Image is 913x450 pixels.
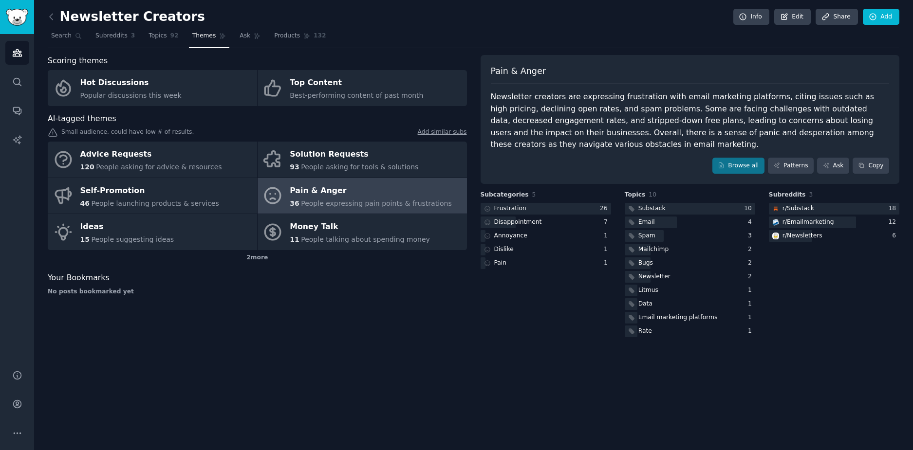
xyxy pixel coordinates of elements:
a: Share [816,9,857,25]
img: GummySearch logo [6,9,28,26]
div: 2 [748,245,755,254]
div: Money Talk [290,219,430,235]
span: Products [274,32,300,40]
img: Emailmarketing [772,219,779,226]
a: Newsletter2 [625,271,755,283]
a: Newslettersr/Newsletters6 [769,230,899,242]
div: 18 [888,204,899,213]
span: Your Bookmarks [48,272,110,284]
span: Subreddits [95,32,128,40]
a: Bugs2 [625,257,755,270]
span: People suggesting ideas [91,235,174,243]
a: Ask [236,28,264,48]
a: Emailmarketingr/Emailmarketing12 [769,216,899,229]
a: Browse all [712,158,764,174]
span: 5 [532,191,536,198]
div: r/ Newsletters [783,232,822,240]
span: 3 [131,32,135,40]
a: Frustration26 [481,203,611,215]
span: Scoring themes [48,55,108,67]
span: 36 [290,199,299,207]
span: AI-tagged themes [48,113,116,125]
a: Hot DiscussionsPopular discussions this week [48,70,257,106]
div: Small audience, could have low # of results. [48,128,467,138]
div: 1 [748,327,755,336]
div: 1 [748,286,755,295]
a: Advice Requests120People asking for advice & resources [48,142,257,178]
a: Topics92 [145,28,182,48]
a: Substackr/Substack18 [769,203,899,215]
div: No posts bookmarked yet [48,288,467,296]
span: 120 [80,163,94,171]
div: 1 [748,313,755,322]
a: Litmus1 [625,285,755,297]
span: Pain & Anger [491,65,546,77]
span: 11 [290,235,299,243]
span: Popular discussions this week [80,91,182,99]
a: Ideas15People suggesting ideas [48,214,257,250]
span: 93 [290,163,299,171]
div: Hot Discussions [80,75,182,91]
a: Info [733,9,769,25]
span: People talking about spending money [301,235,430,243]
a: Disappointment7 [481,216,611,229]
a: Email marketing platforms1 [625,312,755,324]
div: Rate [638,327,652,336]
a: Substack10 [625,203,755,215]
div: Spam [638,232,655,240]
a: Ask [817,158,849,174]
div: 1 [604,259,611,268]
span: 132 [314,32,326,40]
a: Dislike1 [481,244,611,256]
span: Best-performing content of past month [290,91,423,99]
div: Bugs [638,259,653,268]
a: Add [863,9,899,25]
a: Pain & Anger36People expressing pain points & frustrations [258,178,467,214]
div: 2 [748,259,755,268]
div: 1 [604,232,611,240]
span: People asking for advice & resources [96,163,222,171]
div: 26 [600,204,611,213]
a: Subreddits3 [92,28,138,48]
div: 2 [748,272,755,281]
a: Pain1 [481,257,611,270]
div: Substack [638,204,666,213]
div: 2 more [48,250,467,266]
a: Email4 [625,216,755,229]
span: People launching products & services [91,199,219,207]
div: 10 [744,204,755,213]
span: Search [51,32,72,40]
div: Self-Promotion [80,183,219,198]
span: People asking for tools & solutions [301,163,418,171]
div: Frustration [494,204,526,213]
a: Money Talk11People talking about spending money [258,214,467,250]
div: Solution Requests [290,147,418,162]
a: Self-Promotion46People launching products & services [48,178,257,214]
img: Newsletters [772,233,779,239]
img: Substack [772,205,779,212]
div: Email marketing platforms [638,313,718,322]
a: Search [48,28,85,48]
div: 4 [748,218,755,227]
div: r/ Emailmarketing [783,218,834,227]
a: Products132 [271,28,329,48]
a: Solution Requests93People asking for tools & solutions [258,142,467,178]
span: People expressing pain points & frustrations [301,199,452,207]
div: 1 [604,245,611,254]
div: Disappointment [494,218,542,227]
div: 6 [892,232,899,240]
a: Annoyance1 [481,230,611,242]
div: Email [638,218,655,227]
a: Top ContentBest-performing content of past month [258,70,467,106]
h2: Newsletter Creators [48,9,205,25]
div: 7 [604,218,611,227]
div: Mailchimp [638,245,669,254]
span: Themes [192,32,216,40]
span: Topics [149,32,167,40]
div: Data [638,300,652,308]
div: 3 [748,232,755,240]
a: Mailchimp2 [625,244,755,256]
div: Pain & Anger [290,183,452,198]
div: Pain [494,259,507,268]
span: 46 [80,199,90,207]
